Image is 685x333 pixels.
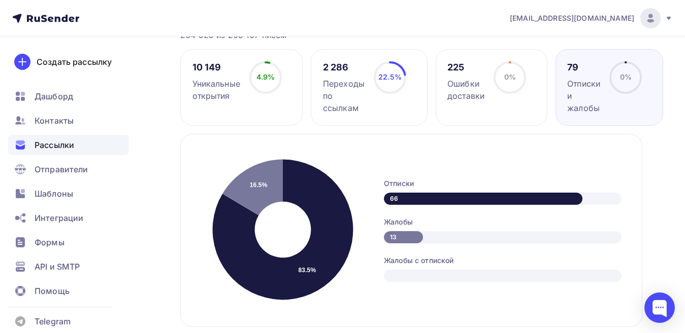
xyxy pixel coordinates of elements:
[35,139,74,151] span: Рассылки
[35,90,73,102] span: Дашборд
[384,178,622,189] div: Отписки
[8,135,129,155] a: Рассылки
[447,78,484,102] div: Ошибки доставки
[510,8,673,28] a: [EMAIL_ADDRESS][DOMAIN_NAME]
[8,86,129,106] a: Дашборд
[567,78,600,114] div: Отписки и жалобы
[37,56,112,68] div: Создать рассылку
[35,188,73,200] span: Шаблоны
[35,212,83,224] span: Интеграции
[323,61,365,73] div: 2 286
[192,61,240,73] div: 10 149
[8,183,129,204] a: Шаблоны
[8,159,129,179] a: Отправители
[35,261,80,273] span: API и SMTP
[35,315,71,327] span: Telegram
[8,232,129,252] a: Формы
[35,115,74,127] span: Контакты
[192,78,240,102] div: Уникальные открытия
[447,61,484,73] div: 225
[35,285,70,297] span: Помощь
[35,163,88,175] span: Отправители
[384,193,582,205] div: 66
[323,78,365,114] div: Переходы по ссылкам
[504,72,516,81] span: 0%
[510,13,634,23] span: [EMAIL_ADDRESS][DOMAIN_NAME]
[620,72,632,81] span: 0%
[256,72,275,81] span: 4.9%
[378,72,402,81] span: 22.5%
[384,231,423,243] div: 13
[384,217,622,227] div: Жалобы
[8,110,129,131] a: Контакты
[384,255,622,266] div: Жалобы с отпиской
[35,236,64,248] span: Формы
[567,61,600,73] div: 79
